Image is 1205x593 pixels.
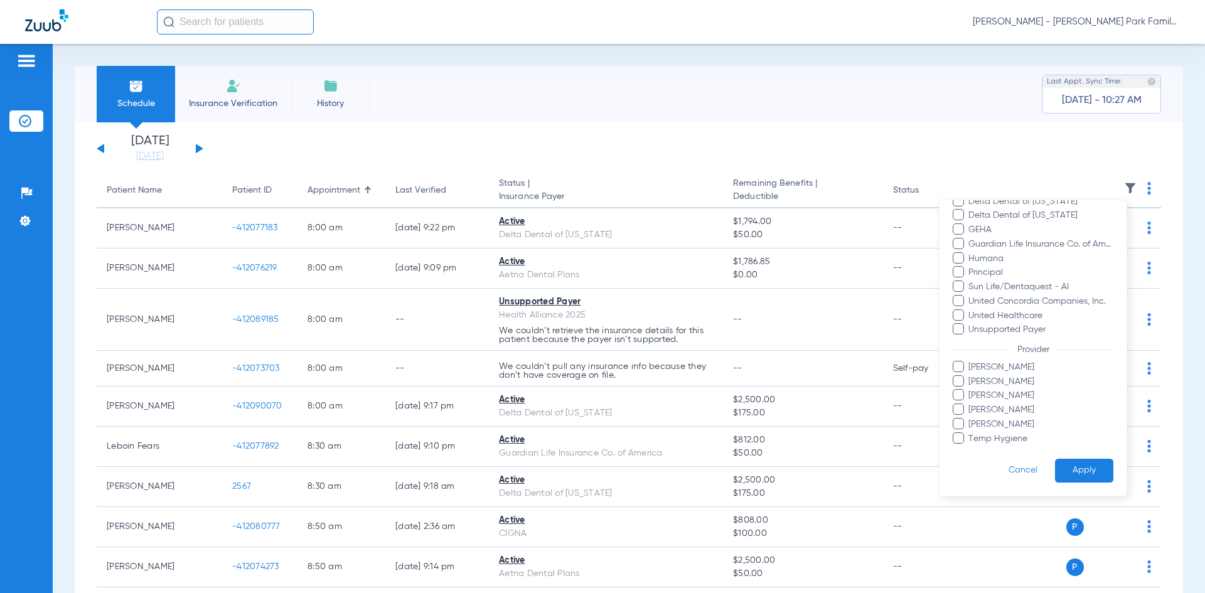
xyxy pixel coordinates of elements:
button: Apply [1055,459,1113,483]
span: Sun Life/Dentaquest - AI [968,280,1113,294]
span: United Healthcare [968,309,1113,323]
button: Cancel [991,459,1055,483]
span: Provider [1009,345,1057,354]
span: [PERSON_NAME] [968,375,1113,388]
span: [PERSON_NAME] [968,418,1113,431]
span: Delta Dental of [US_STATE] [968,209,1113,222]
span: Temp Hygiene [968,432,1113,446]
span: [PERSON_NAME] [968,403,1113,417]
span: Unsupported Payer [968,323,1113,336]
span: United Concordia Companies, Inc. [968,295,1113,308]
span: [PERSON_NAME] [968,361,1113,374]
span: GEHA [968,223,1113,237]
span: Delta Dental of [US_STATE] [968,195,1113,208]
span: Humana [968,252,1113,265]
span: Guardian Life Insurance Co. of America [968,238,1113,251]
span: Principal [968,266,1113,279]
span: [PERSON_NAME] [968,389,1113,402]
